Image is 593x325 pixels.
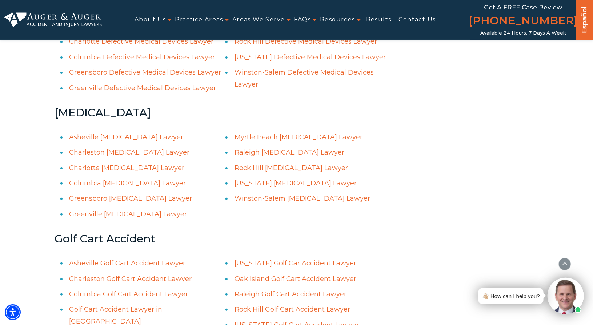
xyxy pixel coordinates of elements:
[69,148,190,156] a: Charleston [MEDICAL_DATA] Lawyer
[69,275,192,283] a: Charleston Golf Cart Accident Lawyer
[69,37,214,45] a: Charlotte Defective Medical Devices Lawyer
[55,107,393,119] h3: [MEDICAL_DATA]
[235,259,356,267] a: [US_STATE] Golf Car Accident Lawyer
[480,30,566,36] span: Available 24 Hours, 7 Days a Week
[55,233,393,245] h3: Golf Cart Accident
[69,68,221,76] a: Greensboro Defective Medical Devices Lawyer
[235,275,356,283] a: Oak Island Golf Cart Accident Lawyer
[399,12,436,28] a: Contact Us
[69,53,215,61] a: Columbia Defective Medical Devices Lawyer
[548,278,584,314] img: Intaker widget Avatar
[294,12,311,28] a: FAQs
[175,12,223,28] a: Practice Areas
[5,304,21,320] div: Accessibility Menu
[69,164,185,172] a: Charlotte [MEDICAL_DATA] Lawyer
[484,4,562,11] span: Get a FREE Case Review
[69,210,187,218] a: Greenville [MEDICAL_DATA] Lawyer
[558,258,571,270] button: scroll to up
[232,12,285,28] a: Areas We Serve
[69,84,216,92] a: Greenville Defective Medical Devices Lawyer
[482,291,540,301] div: 👋🏼 How can I help you?
[69,305,163,325] a: Golf Cart Accident Lawyer in [GEOGRAPHIC_DATA]
[4,12,102,27] img: Auger & Auger Accident and Injury Lawyers Logo
[235,290,346,298] a: Raleigh Golf Cart Accident Lawyer
[235,179,357,187] a: [US_STATE] [MEDICAL_DATA] Lawyer
[69,133,184,141] a: Asheville [MEDICAL_DATA] Lawyer
[135,12,166,28] a: About Us
[69,259,186,267] a: Asheville Golf Cart Accident Lawyer
[366,12,392,28] a: Results
[235,37,377,45] a: Rock Hill Defective Medical Devices Lawyer
[69,179,186,187] a: Columbia [MEDICAL_DATA] Lawyer
[235,53,386,61] a: [US_STATE] Defective Medical Devices Lawyer
[235,305,350,313] a: Rock Hill Golf Cart Accident Lawyer
[69,194,192,202] a: Greensboro [MEDICAL_DATA] Lawyer
[235,133,362,141] a: Myrtle Beach [MEDICAL_DATA] Lawyer
[469,13,578,30] a: [PHONE_NUMBER]
[235,68,374,88] a: Winston-Salem Defective Medical Devices Lawyer
[235,148,344,156] a: Raleigh [MEDICAL_DATA] Lawyer
[235,194,370,202] a: Winston-Salem [MEDICAL_DATA] Lawyer
[235,164,348,172] a: Rock Hill [MEDICAL_DATA] Lawyer
[320,12,355,28] a: Resources
[69,290,188,298] a: Columbia Golf Cart Accident Lawyer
